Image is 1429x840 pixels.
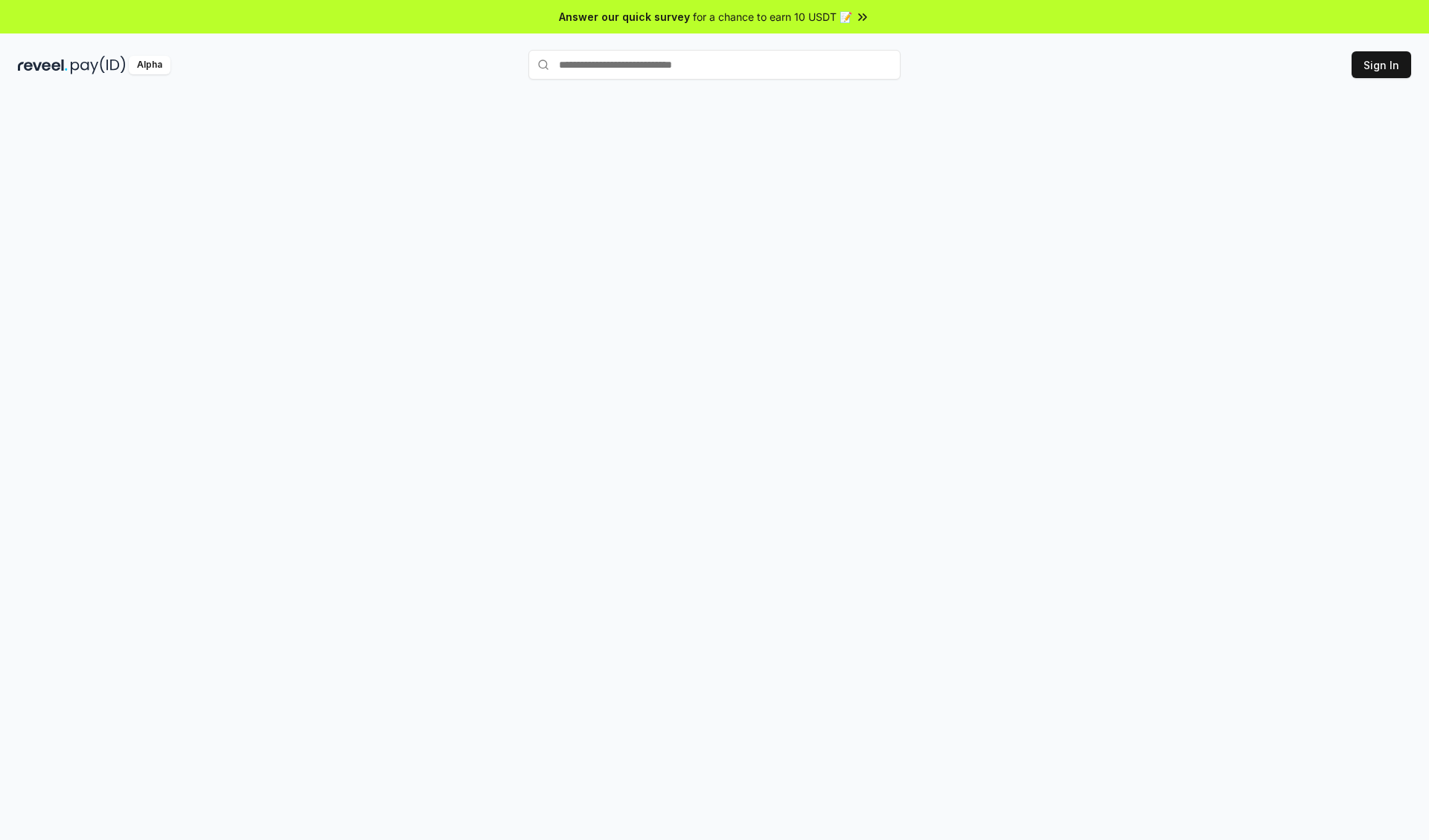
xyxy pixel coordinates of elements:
span: Answer our quick survey [559,9,690,25]
img: pay_id [71,56,126,74]
div: Alpha [129,56,170,74]
span: for a chance to earn 10 USDT 📝 [693,9,852,25]
button: Sign In [1352,51,1411,78]
img: reveel_dark [18,56,68,74]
